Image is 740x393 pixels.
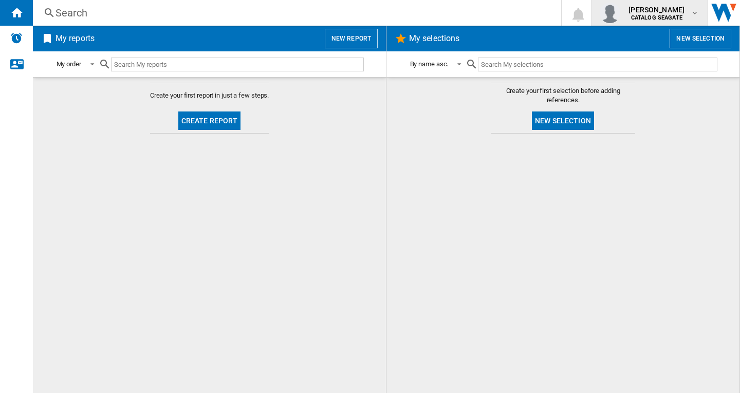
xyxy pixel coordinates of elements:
img: alerts-logo.svg [10,32,23,44]
input: Search My selections [478,58,717,71]
b: CATALOG SEAGATE [631,14,682,21]
input: Search My reports [111,58,364,71]
div: Search [55,6,534,20]
span: Create your first selection before adding references. [491,86,635,105]
button: New selection [670,29,731,48]
span: Create your first report in just a few steps. [150,91,269,100]
div: By name asc. [410,60,449,68]
button: New selection [532,111,594,130]
img: profile.jpg [600,3,620,23]
h2: My selections [407,29,461,48]
button: New report [325,29,378,48]
span: [PERSON_NAME] [628,5,684,15]
div: My order [57,60,81,68]
button: Create report [178,111,241,130]
h2: My reports [53,29,97,48]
